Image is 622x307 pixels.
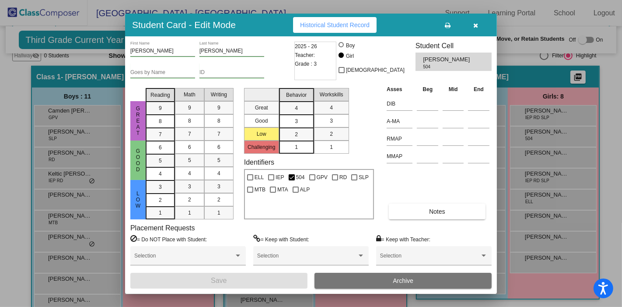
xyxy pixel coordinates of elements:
h3: Student Cell [416,42,492,50]
span: 1 [295,143,298,151]
span: 8 [188,117,191,125]
label: = Keep with Student: [253,235,309,243]
button: Archive [314,273,492,289]
span: Teacher: [295,51,315,60]
span: 7 [188,130,191,138]
span: Great [134,106,142,136]
input: goes by name [130,70,195,76]
span: Good [134,148,142,173]
span: 6 [217,143,220,151]
span: 9 [159,104,162,112]
div: Boy [346,42,355,49]
th: Beg [415,85,440,94]
span: 3 [217,183,220,191]
span: SLP [359,172,369,183]
input: assessment [387,97,412,110]
span: Archive [393,277,413,284]
span: 3 [188,183,191,191]
span: [DEMOGRAPHIC_DATA] [346,65,405,75]
span: 1 [330,143,333,151]
span: 4 [159,170,162,178]
span: IEP [276,172,284,183]
span: 6 [159,144,162,152]
span: MTA [277,184,288,195]
span: 504 [423,64,465,70]
span: Notes [429,208,445,215]
th: Mid [440,85,466,94]
span: ALP [300,184,310,195]
button: Notes [389,204,485,219]
th: End [466,85,492,94]
label: Identifiers [244,158,274,166]
span: 5 [159,157,162,165]
span: 2 [330,130,333,138]
span: 1 [188,209,191,217]
span: 7 [217,130,220,138]
span: Reading [150,91,170,99]
span: Save [211,277,227,284]
span: 1 [217,209,220,217]
button: Save [130,273,308,289]
span: 2 [295,131,298,138]
span: 3 [330,117,333,125]
span: 7 [159,131,162,138]
span: Behavior [286,91,307,99]
span: 4 [217,169,220,177]
span: 2 [188,196,191,204]
h3: Student Card - Edit Mode [132,19,236,30]
span: Workskills [320,91,343,99]
span: 3 [159,183,162,191]
span: 9 [188,104,191,112]
span: 9 [217,104,220,112]
span: 504 [296,172,305,183]
span: Historical Student Record [300,21,370,28]
span: 8 [159,117,162,125]
input: assessment [387,150,412,163]
div: Girl [346,52,354,60]
span: Low [134,191,142,209]
label: = Do NOT Place with Student: [130,235,207,243]
span: 5 [188,156,191,164]
span: 8 [217,117,220,125]
input: assessment [387,115,412,128]
span: Writing [211,91,227,99]
span: 4 [188,169,191,177]
span: 3 [295,117,298,125]
th: Asses [384,85,415,94]
label: = Keep with Teacher: [376,235,430,243]
span: 2025 - 26 [295,42,317,51]
span: RD [339,172,347,183]
span: 4 [330,104,333,112]
span: [PERSON_NAME] [423,55,472,64]
span: 6 [188,143,191,151]
span: Grade : 3 [295,60,317,68]
span: ELL [255,172,264,183]
span: GPV [317,172,328,183]
span: 1 [159,209,162,217]
label: Placement Requests [130,224,195,232]
span: 2 [217,196,220,204]
span: 4 [295,104,298,112]
span: 2 [159,196,162,204]
span: MTB [255,184,266,195]
span: 5 [217,156,220,164]
span: Math [184,91,196,99]
button: Historical Student Record [293,17,377,33]
input: assessment [387,132,412,145]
